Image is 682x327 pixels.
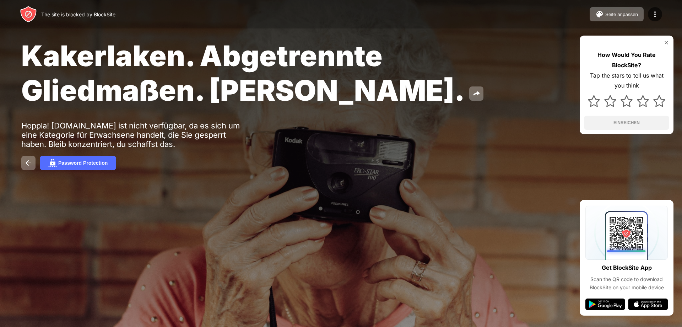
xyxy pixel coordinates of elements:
img: pallet.svg [595,10,604,19]
img: header-logo.svg [20,6,37,23]
img: star.svg [588,95,600,107]
img: star.svg [604,95,616,107]
div: Hoppla! [DOMAIN_NAME] ist nicht verfügbar, da es sich um eine Kategorie für Erwachsene handelt, d... [21,121,241,149]
button: Password Protection [40,156,116,170]
button: EINREICHEN [584,116,669,130]
div: Get BlockSite App [602,263,652,273]
button: Seite anpassen [590,7,644,21]
img: app-store.svg [628,299,668,310]
div: Scan the QR code to download BlockSite on your mobile device [585,275,668,291]
img: back.svg [24,159,33,167]
div: How Would You Rate BlockSite? [584,50,669,70]
img: star.svg [621,95,633,107]
img: password.svg [48,159,57,167]
div: Seite anpassen [605,12,638,17]
div: The site is blocked by BlockSite [41,11,115,17]
img: share.svg [472,89,481,98]
img: star.svg [653,95,665,107]
img: qrcode.svg [585,206,668,260]
div: Password Protection [58,160,108,166]
img: menu-icon.svg [651,10,659,19]
div: Tap the stars to tell us what you think [584,70,669,91]
span: Kakerlaken. Abgetrennte Gliedmaßen. [PERSON_NAME]. [21,38,465,107]
img: rate-us-close.svg [664,40,669,46]
img: google-play.svg [585,299,625,310]
img: star.svg [637,95,649,107]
